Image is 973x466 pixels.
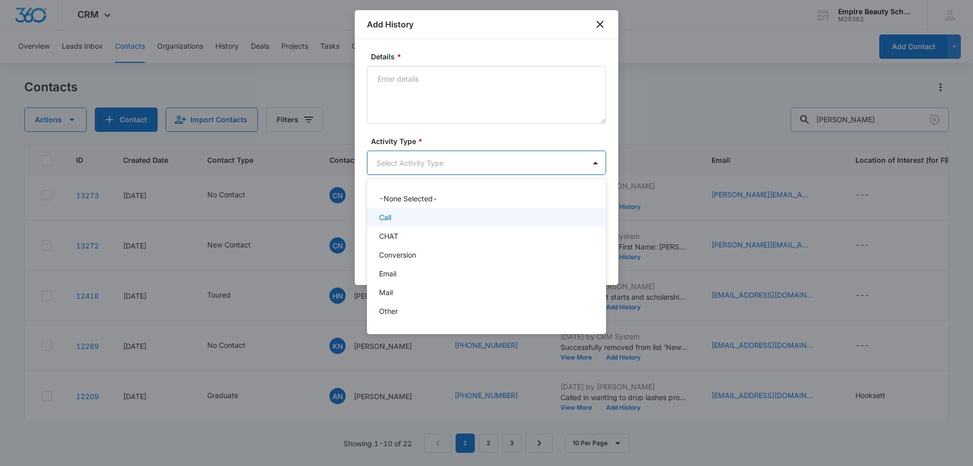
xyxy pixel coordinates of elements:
[379,231,398,241] p: CHAT
[379,212,391,223] p: Call
[379,325,393,335] p: P2P
[379,249,416,260] p: Conversion
[379,306,398,316] p: Other
[379,268,396,279] p: Email
[379,193,437,204] p: -None Selected-
[379,287,393,298] p: Mail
